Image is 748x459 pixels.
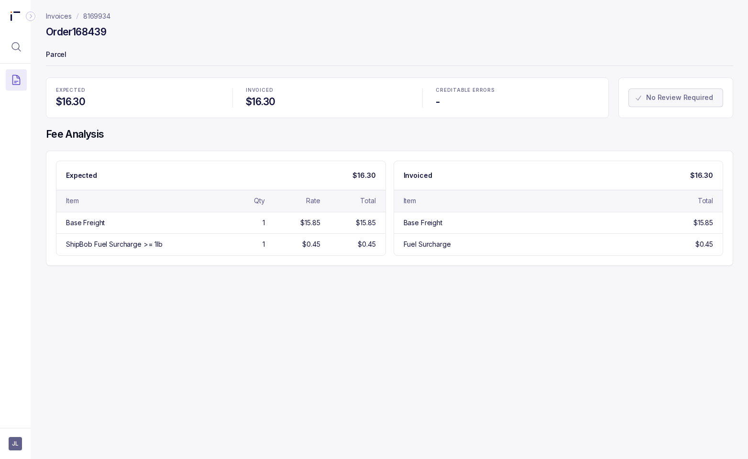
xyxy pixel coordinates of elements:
h4: Fee Analysis [46,128,733,141]
button: User initials [9,437,22,450]
div: Total [360,196,375,206]
button: Menu Icon Button DocumentTextIcon [6,69,27,90]
p: $16.30 [352,171,375,180]
div: Collapse Icon [25,11,36,22]
div: Base Freight [66,218,105,228]
div: Qty [254,196,265,206]
div: $0.45 [302,240,320,249]
h4: $16.30 [246,95,409,109]
div: $15.85 [300,218,320,228]
p: EXPECTED [56,87,219,93]
div: $15.85 [356,218,375,228]
div: 1 [263,240,265,249]
div: ShipBob Fuel Surcharge >= 1lb [66,240,163,249]
div: $0.45 [358,240,375,249]
h4: - [436,95,599,109]
a: 8169934 [83,11,110,21]
div: $0.45 [695,240,713,249]
div: Fuel Surcharge [404,240,451,249]
div: Base Freight [404,218,442,228]
p: $16.30 [690,171,713,180]
p: CREDITABLE ERRORS [436,87,599,93]
p: No Review Required [646,93,713,102]
p: Expected [66,171,97,180]
nav: breadcrumb [46,11,110,21]
h4: Order 168439 [46,25,106,39]
div: Rate [306,196,320,206]
h4: $16.30 [56,95,219,109]
button: Menu Icon Button MagnifyingGlassIcon [6,36,27,57]
div: $15.85 [693,218,713,228]
div: Item [66,196,78,206]
p: INVOICED [246,87,409,93]
p: Parcel [46,46,733,65]
div: Item [404,196,416,206]
div: Total [698,196,713,206]
a: Invoices [46,11,72,21]
div: 1 [263,218,265,228]
p: Invoiced [404,171,432,180]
